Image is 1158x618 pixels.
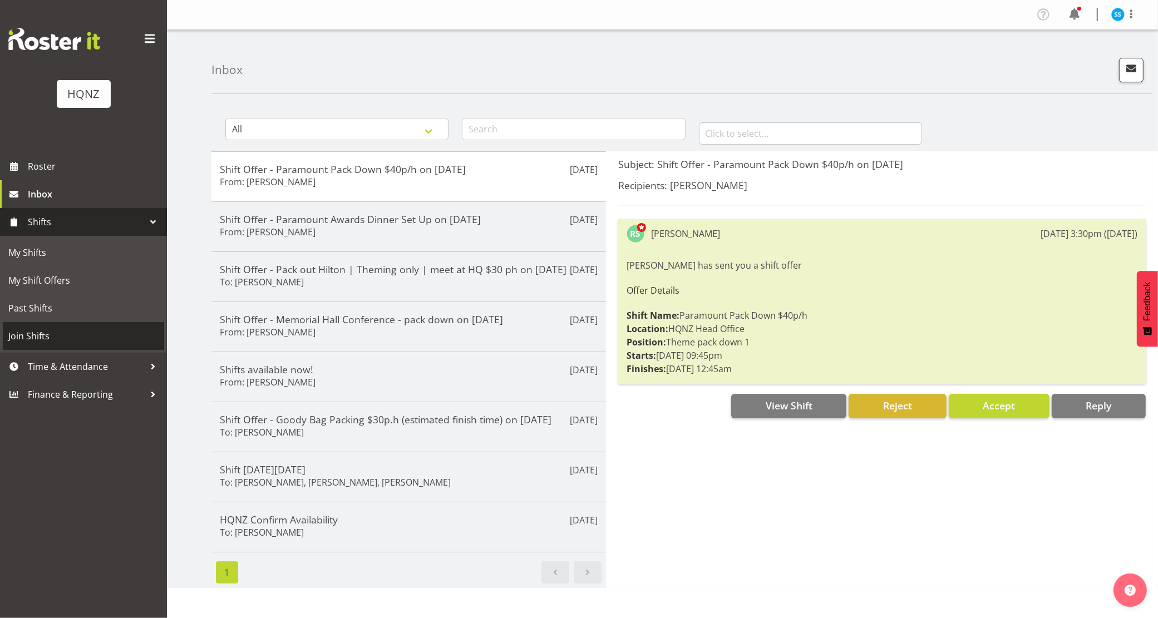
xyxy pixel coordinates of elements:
[220,377,316,388] h6: From: [PERSON_NAME]
[627,349,656,362] strong: Starts:
[627,285,1137,295] h6: Offer Details
[570,213,598,226] p: [DATE]
[8,328,159,344] span: Join Shifts
[699,122,922,145] input: Click to select...
[8,244,159,261] span: My Shifts
[220,263,598,275] h5: Shift Offer - Pack out Hilton | Theming only | meet at HQ $30 ph on [DATE]
[1052,394,1146,418] button: Reply
[28,158,161,175] span: Roster
[220,513,598,526] h5: HQNZ Confirm Availability
[949,394,1049,418] button: Accept
[220,226,316,238] h6: From: [PERSON_NAME]
[1111,8,1125,21] img: sandra-sabrina-yazmin10066.jpg
[1125,585,1136,596] img: help-xxl-2.png
[1086,399,1111,412] span: Reply
[28,358,145,375] span: Time & Attendance
[570,513,598,527] p: [DATE]
[1137,271,1158,347] button: Feedback - Show survey
[570,363,598,377] p: [DATE]
[627,363,666,375] strong: Finishes:
[627,336,666,348] strong: Position:
[570,463,598,477] p: [DATE]
[28,186,161,202] span: Inbox
[627,256,1137,378] div: [PERSON_NAME] has sent you a shift offer Paramount Pack Down $40p/h HQNZ Head Office Theme pack d...
[220,527,304,538] h6: To: [PERSON_NAME]
[883,399,912,412] span: Reject
[220,313,598,325] h5: Shift Offer - Memorial Hall Conference - pack down on [DATE]
[627,225,644,243] img: rachael-simpson131.jpg
[570,163,598,176] p: [DATE]
[627,323,668,335] strong: Location:
[570,263,598,276] p: [DATE]
[220,463,598,476] h5: Shift [DATE][DATE]
[220,176,316,187] h6: From: [PERSON_NAME]
[1142,282,1152,321] span: Feedback
[220,327,316,338] h6: From: [PERSON_NAME]
[618,158,1146,170] h5: Subject: Shift Offer - Paramount Pack Down $40p/h on [DATE]
[220,276,304,288] h6: To: [PERSON_NAME]
[3,239,164,266] a: My Shifts
[618,179,1146,191] h5: Recipients: [PERSON_NAME]
[28,214,145,230] span: Shifts
[220,213,598,225] h5: Shift Offer - Paramount Awards Dinner Set Up on [DATE]
[68,86,100,102] div: HQNZ
[220,477,451,488] h6: To: [PERSON_NAME], [PERSON_NAME], [PERSON_NAME]
[28,386,145,403] span: Finance & Reporting
[570,313,598,327] p: [DATE]
[220,163,598,175] h5: Shift Offer - Paramount Pack Down $40p/h on [DATE]
[3,294,164,322] a: Past Shifts
[766,399,812,412] span: View Shift
[574,561,602,584] a: Next page
[211,63,243,76] h4: Inbox
[627,309,679,322] strong: Shift Name:
[220,363,598,375] h5: Shifts available now!
[651,227,720,240] div: [PERSON_NAME]
[541,561,569,584] a: Previous page
[3,322,164,350] a: Join Shifts
[570,413,598,427] p: [DATE]
[220,413,598,426] h5: Shift Offer - Goody Bag Packing $30p.h (estimated finish time) on [DATE]
[731,394,846,418] button: View Shift
[849,394,946,418] button: Reject
[8,272,159,289] span: My Shift Offers
[462,118,685,140] input: Search
[8,300,159,317] span: Past Shifts
[983,399,1015,412] span: Accept
[8,28,100,50] img: Rosterit website logo
[3,266,164,294] a: My Shift Offers
[1041,227,1137,240] div: [DATE] 3:30pm ([DATE])
[220,427,304,438] h6: To: [PERSON_NAME]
